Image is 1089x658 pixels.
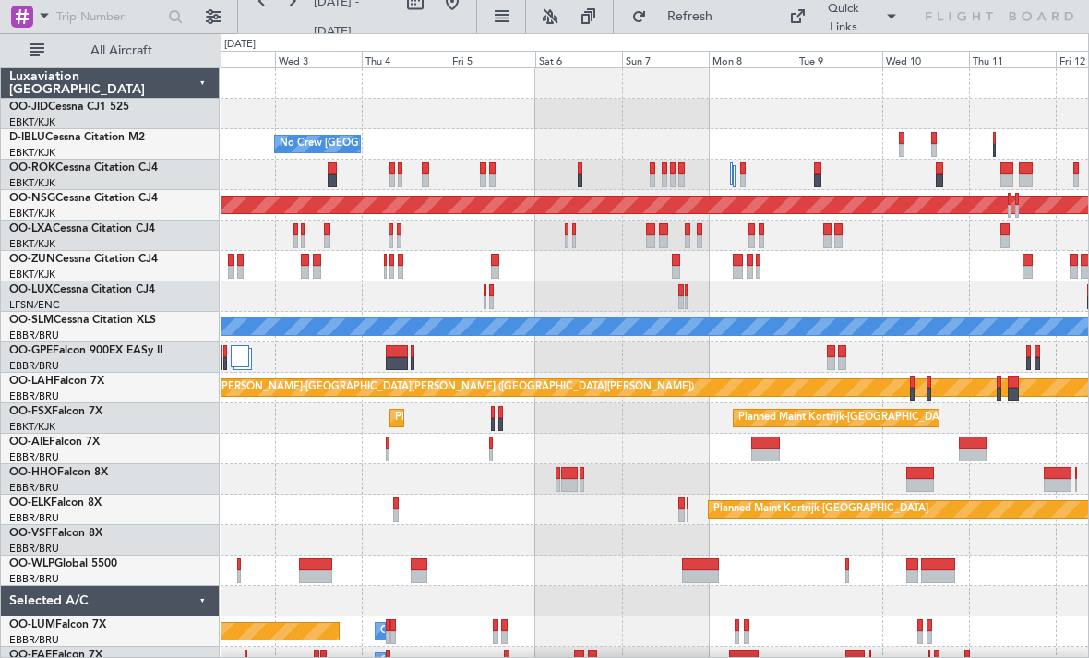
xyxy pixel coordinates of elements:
[9,284,53,295] span: OO-LUX
[9,254,158,265] a: OO-ZUNCessna Citation CJ4
[9,146,55,160] a: EBKT/KJK
[48,44,195,57] span: All Aircraft
[9,437,100,448] a: OO-AIEFalcon 7X
[280,130,589,158] div: No Crew [GEOGRAPHIC_DATA] ([GEOGRAPHIC_DATA] National)
[535,51,622,67] div: Sat 6
[780,2,907,31] button: Quick Links
[9,376,54,387] span: OO-LAH
[9,619,55,630] span: OO-LUM
[9,115,55,129] a: EBKT/KJK
[9,497,51,508] span: OO-ELK
[9,345,162,356] a: OO-GPEFalcon 900EX EASy II
[9,511,59,525] a: EBBR/BRU
[9,619,106,630] a: OO-LUMFalcon 7X
[362,51,449,67] div: Thu 4
[395,404,610,432] div: Planned Maint Kortrijk-[GEOGRAPHIC_DATA]
[188,51,275,67] div: Tue 2
[9,193,158,204] a: OO-NSGCessna Citation CJ4
[709,51,796,67] div: Mon 8
[9,572,59,586] a: EBBR/BRU
[449,51,535,67] div: Fri 5
[796,51,882,67] div: Tue 9
[9,223,53,234] span: OO-LXA
[9,528,102,539] a: OO-VSFFalcon 8X
[738,404,953,432] div: Planned Maint Kortrijk-[GEOGRAPHIC_DATA]
[9,542,59,556] a: EBBR/BRU
[9,420,55,434] a: EBKT/KJK
[9,633,59,647] a: EBBR/BRU
[56,3,162,30] input: Trip Number
[275,51,362,67] div: Wed 3
[9,284,155,295] a: OO-LUXCessna Citation CJ4
[9,329,59,342] a: EBBR/BRU
[9,298,60,312] a: LFSN/ENC
[9,207,55,221] a: EBKT/KJK
[9,268,55,281] a: EBKT/KJK
[9,254,55,265] span: OO-ZUN
[9,359,59,373] a: EBBR/BRU
[9,558,54,569] span: OO-WLP
[20,36,200,66] button: All Aircraft
[224,37,256,53] div: [DATE]
[9,528,52,539] span: OO-VSF
[969,51,1056,67] div: Thu 11
[9,132,45,143] span: D-IBLU
[9,450,59,464] a: EBBR/BRU
[9,132,145,143] a: D-IBLUCessna Citation M2
[9,389,59,403] a: EBBR/BRU
[380,617,506,645] div: Owner Melsbroek Air Base
[9,406,102,417] a: OO-FSXFalcon 7X
[9,102,48,113] span: OO-JID
[651,10,728,23] span: Refresh
[9,497,102,508] a: OO-ELKFalcon 8X
[9,437,49,448] span: OO-AIE
[623,2,734,31] button: Refresh
[9,223,155,234] a: OO-LXACessna Citation CJ4
[9,376,104,387] a: OO-LAHFalcon 7X
[9,315,156,326] a: OO-SLMCessna Citation XLS
[9,176,55,190] a: EBKT/KJK
[9,406,52,417] span: OO-FSX
[9,481,59,495] a: EBBR/BRU
[9,315,54,326] span: OO-SLM
[9,467,108,478] a: OO-HHOFalcon 8X
[9,162,158,173] a: OO-ROKCessna Citation CJ4
[622,51,709,67] div: Sun 7
[9,102,129,113] a: OO-JIDCessna CJ1 525
[9,345,53,356] span: OO-GPE
[149,374,694,401] div: Planned Maint [PERSON_NAME]-[GEOGRAPHIC_DATA][PERSON_NAME] ([GEOGRAPHIC_DATA][PERSON_NAME])
[9,237,55,251] a: EBKT/KJK
[713,496,928,523] div: Planned Maint Kortrijk-[GEOGRAPHIC_DATA]
[9,467,57,478] span: OO-HHO
[9,558,117,569] a: OO-WLPGlobal 5500
[9,162,55,173] span: OO-ROK
[882,51,969,67] div: Wed 10
[9,193,55,204] span: OO-NSG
